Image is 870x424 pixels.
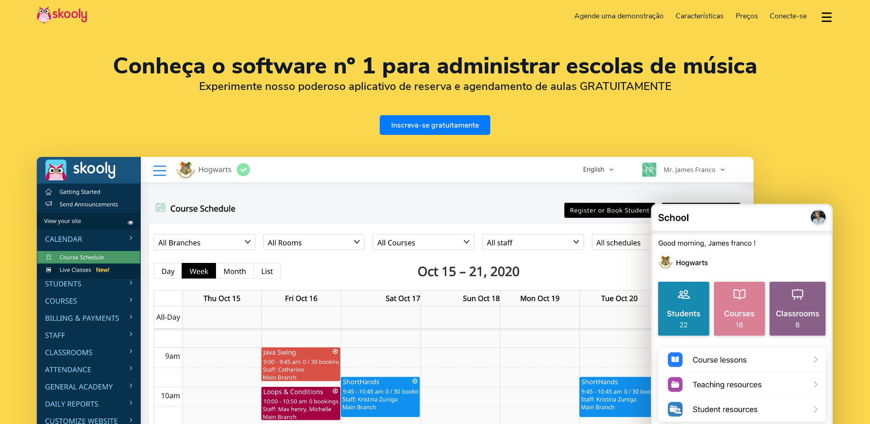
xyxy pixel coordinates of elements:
a: Características [670,9,730,23]
a: Conecte-se [764,9,813,23]
a: Inscreva-se gratuitamente [380,115,490,135]
h1: Conheça o software nº 1 para administrar escolas de música [37,55,833,77]
h2: Experimente nosso poderoso aplicativo de reserva e agendamento de aulas GRATUITAMENTE [37,79,833,93]
span: Preços [736,11,758,21]
button: dropdown menu [820,6,833,28]
span: Conecte-se [770,11,807,21]
a: Agende uma demonstração [569,9,670,23]
a: Preços [730,9,764,23]
img: Skooly [37,6,87,24]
